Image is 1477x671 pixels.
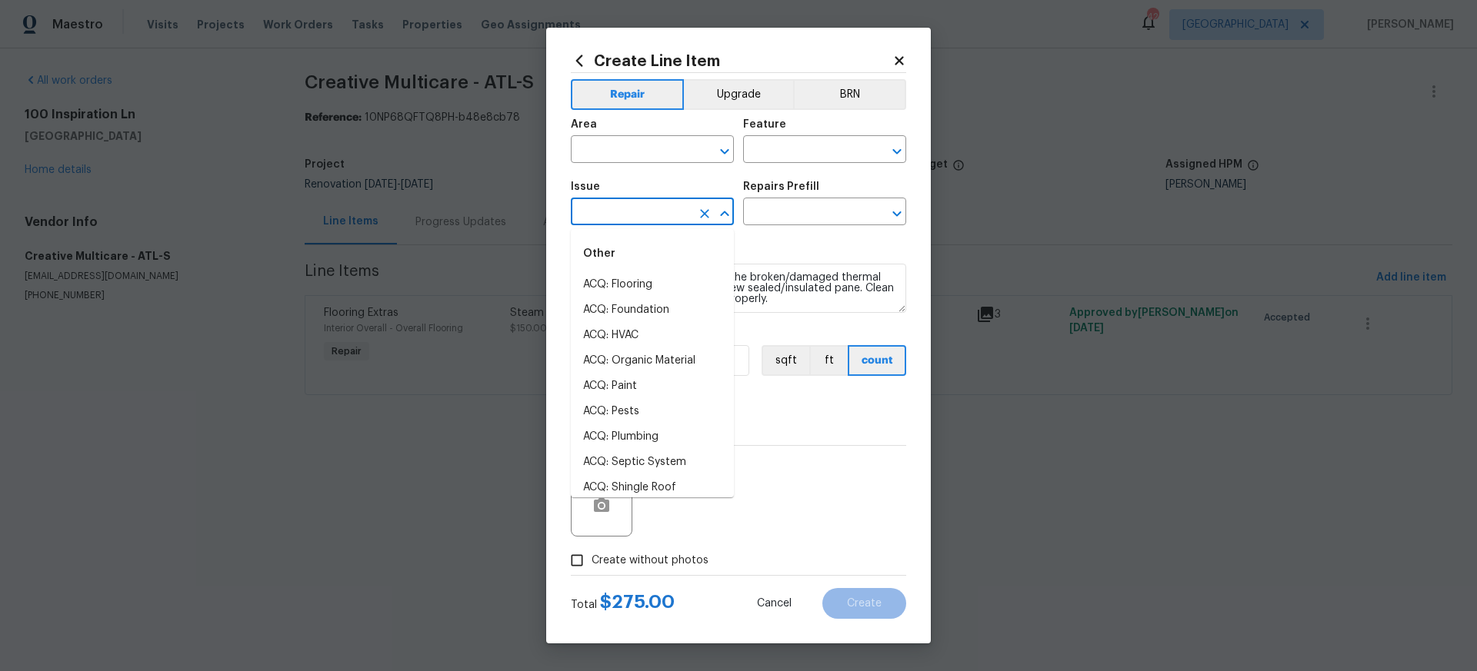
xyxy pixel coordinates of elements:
div: Other [571,235,734,272]
li: ACQ: Pests [571,399,734,424]
button: sqft [762,345,809,376]
li: ACQ: Organic Material [571,348,734,374]
li: ACQ: Septic System [571,450,734,475]
button: Cancel [732,588,816,619]
div: Total [571,594,675,613]
button: BRN [793,79,906,110]
span: Create [847,598,882,610]
button: Close [714,203,735,224]
h2: Create Line Item [571,52,892,69]
li: ACQ: Shingle Roof [571,475,734,500]
button: Upgrade [684,79,794,110]
span: $ 275.00 [600,593,675,611]
h5: Feature [743,119,786,130]
span: Create without photos [592,553,708,569]
button: count [848,345,906,376]
button: ft [809,345,848,376]
button: Open [886,203,908,224]
button: Repair [571,79,684,110]
h5: Issue [571,181,600,192]
li: ACQ: Paint [571,374,734,399]
button: Open [886,141,908,162]
button: Open [714,141,735,162]
li: ACQ: Flooring [571,272,734,297]
li: ACQ: HVAC [571,323,734,348]
span: Cancel [757,598,792,610]
textarea: Remove, replace and reglaze the broken/damaged thermal double pane of glass with a new sealed/ins... [571,264,906,313]
button: Create [822,588,906,619]
li: ACQ: Plumbing [571,424,734,450]
li: ACQ: Foundation [571,297,734,323]
h5: Area [571,119,597,130]
button: Clear [694,203,715,224]
h5: Repairs Prefill [743,181,819,192]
